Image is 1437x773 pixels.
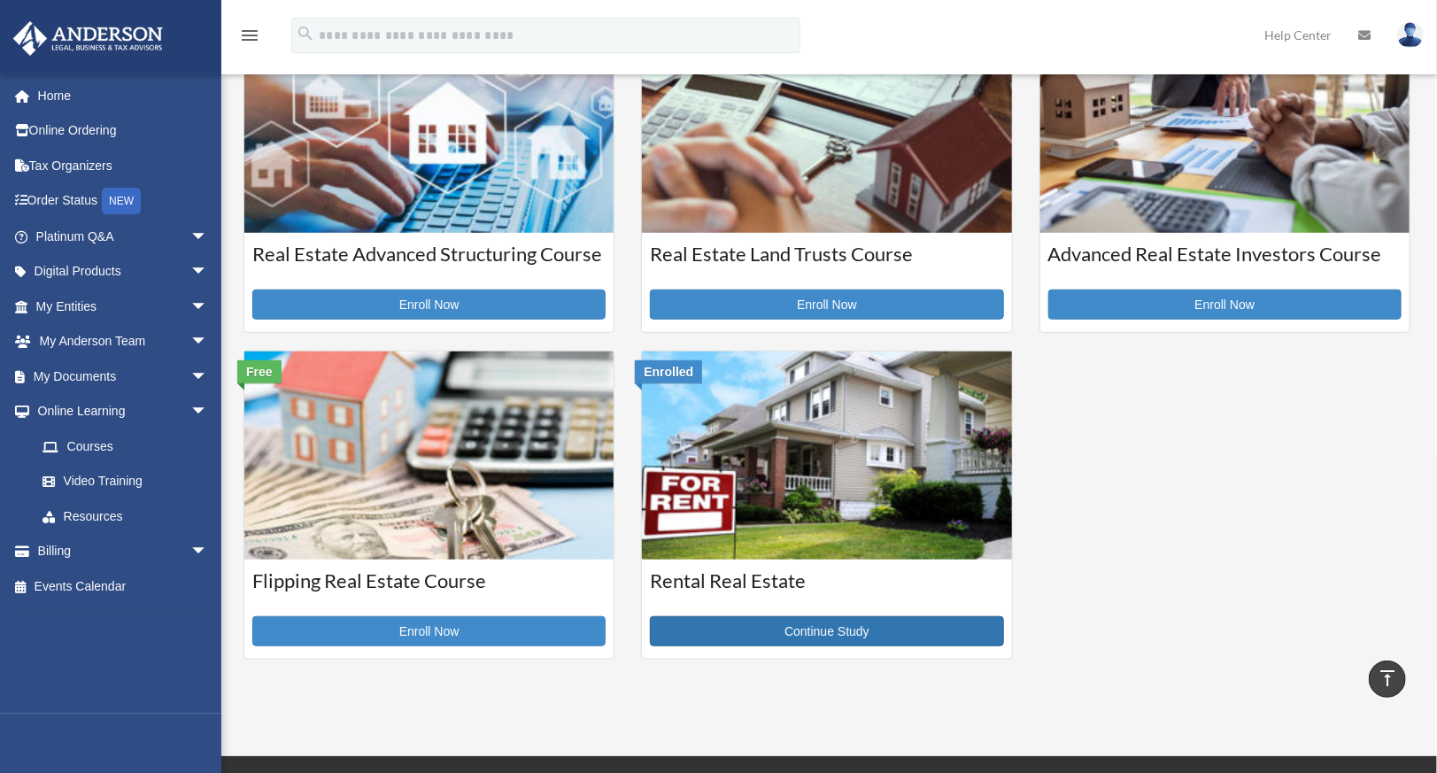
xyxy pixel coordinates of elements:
[650,616,1003,646] a: Continue Study
[296,24,315,43] i: search
[12,394,235,429] a: Online Learningarrow_drop_down
[252,241,606,285] h3: Real Estate Advanced Structuring Course
[252,616,606,646] a: Enroll Now
[12,254,235,290] a: Digital Productsarrow_drop_down
[190,534,226,570] span: arrow_drop_down
[239,31,260,46] a: menu
[12,534,235,569] a: Billingarrow_drop_down
[237,360,282,383] div: Free
[190,394,226,430] span: arrow_drop_down
[12,324,235,359] a: My Anderson Teamarrow_drop_down
[1377,668,1398,689] i: vertical_align_top
[650,241,1003,285] h3: Real Estate Land Trusts Course
[25,464,235,499] a: Video Training
[25,499,235,534] a: Resources
[12,359,235,394] a: My Documentsarrow_drop_down
[252,290,606,320] a: Enroll Now
[239,25,260,46] i: menu
[12,183,235,220] a: Order StatusNEW
[12,78,235,113] a: Home
[1369,661,1406,698] a: vertical_align_top
[190,289,226,325] span: arrow_drop_down
[190,359,226,395] span: arrow_drop_down
[12,113,235,149] a: Online Ordering
[650,568,1003,612] h3: Rental Real Estate
[252,568,606,612] h3: Flipping Real Estate Course
[12,219,235,254] a: Platinum Q&Aarrow_drop_down
[12,148,235,183] a: Tax Organizers
[25,429,226,464] a: Courses
[190,219,226,255] span: arrow_drop_down
[102,188,141,214] div: NEW
[12,289,235,324] a: My Entitiesarrow_drop_down
[190,324,226,360] span: arrow_drop_down
[12,568,235,604] a: Events Calendar
[635,360,702,383] div: Enrolled
[8,21,168,56] img: Anderson Advisors Platinum Portal
[650,290,1003,320] a: Enroll Now
[1048,241,1402,285] h3: Advanced Real Estate Investors Course
[190,254,226,290] span: arrow_drop_down
[1397,22,1424,48] img: User Pic
[1048,290,1402,320] a: Enroll Now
